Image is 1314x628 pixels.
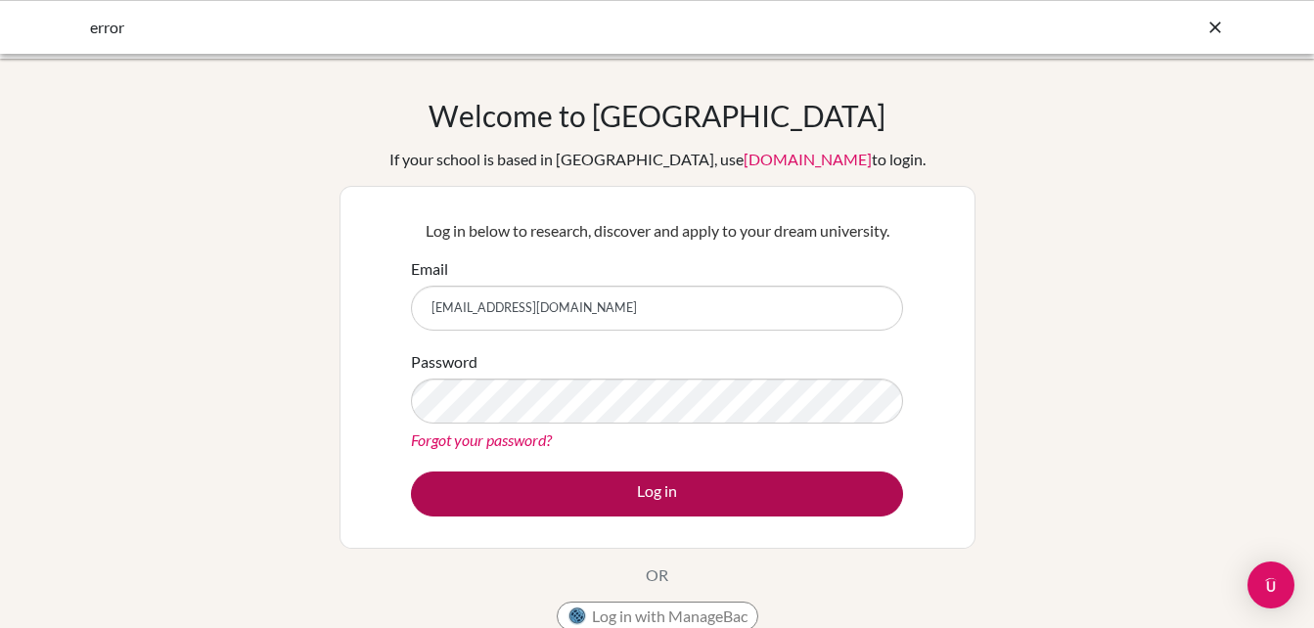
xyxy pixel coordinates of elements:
[411,430,552,449] a: Forgot your password?
[389,148,926,171] div: If your school is based in [GEOGRAPHIC_DATA], use to login.
[646,563,668,587] p: OR
[429,98,885,133] h1: Welcome to [GEOGRAPHIC_DATA]
[90,16,931,39] div: error
[411,257,448,281] label: Email
[411,350,477,374] label: Password
[411,219,903,243] p: Log in below to research, discover and apply to your dream university.
[411,471,903,516] button: Log in
[1247,561,1294,608] div: Open Intercom Messenger
[744,150,872,168] a: [DOMAIN_NAME]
